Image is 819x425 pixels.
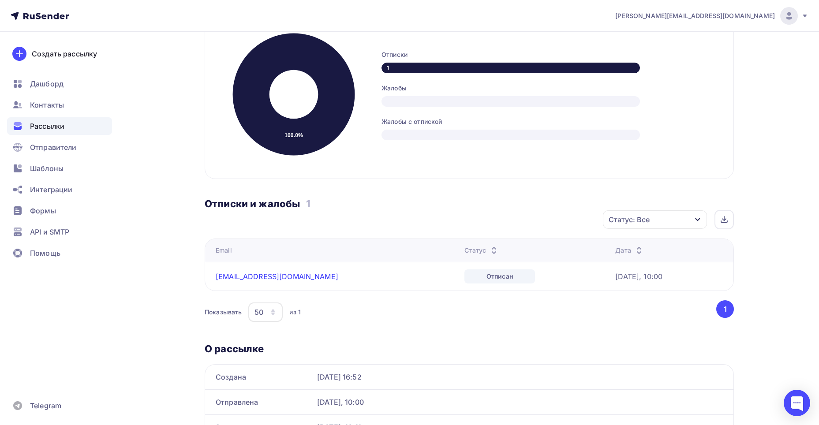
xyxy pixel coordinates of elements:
[205,343,734,355] h3: О рассылке
[30,78,64,89] span: Дашборд
[30,227,69,237] span: API и SMTP
[248,302,283,322] button: 50
[381,117,716,126] div: Жалобы с отпиской
[30,400,61,411] span: Telegram
[464,246,499,255] div: Статус
[289,308,301,317] div: из 1
[30,142,77,153] span: Отправители
[7,75,112,93] a: Дашборд
[30,248,60,258] span: Помощь
[317,372,723,382] div: [DATE] 16:52
[7,138,112,156] a: Отправители
[254,307,263,317] div: 50
[716,300,734,318] button: Go to page 1
[32,48,97,59] div: Создать рассылку
[609,214,650,225] div: Статус: Все
[216,397,310,407] div: Отправлена
[30,100,64,110] span: Контакты
[615,271,662,282] div: [DATE], 10:00
[30,163,64,174] span: Шаблоны
[30,184,72,195] span: Интеграции
[30,121,64,131] span: Рассылки
[615,11,775,20] span: [PERSON_NAME][EMAIL_ADDRESS][DOMAIN_NAME]
[7,160,112,177] a: Шаблоны
[615,246,644,255] div: Дата
[715,300,734,318] ul: Pagination
[30,205,56,216] span: Формы
[7,96,112,114] a: Контакты
[317,397,723,407] div: [DATE], 10:00
[464,269,535,283] div: Отписан
[306,198,310,210] h3: 1
[216,372,310,382] div: Создана
[205,308,242,317] div: Показывать
[602,210,707,229] button: Статус: Все
[381,50,716,59] div: Отписки
[381,84,716,93] div: Жалобы
[381,63,640,73] div: 1
[216,246,232,255] div: Email
[615,7,808,25] a: [PERSON_NAME][EMAIL_ADDRESS][DOMAIN_NAME]
[205,198,300,210] h3: Отписки и жалобы
[216,272,338,281] a: [EMAIL_ADDRESS][DOMAIN_NAME]
[7,202,112,220] a: Формы
[7,117,112,135] a: Рассылки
